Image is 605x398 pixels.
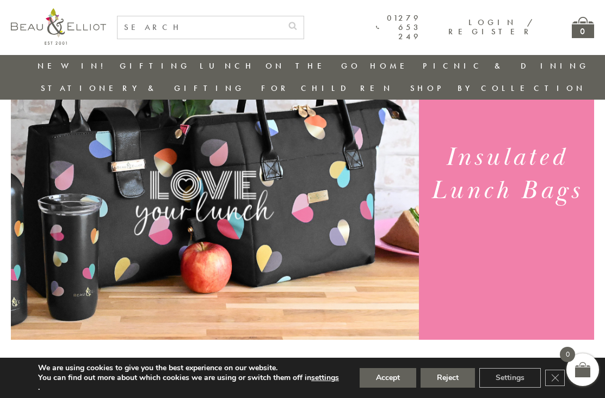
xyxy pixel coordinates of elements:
img: Emily Heart Set [11,13,419,340]
img: logo [11,8,106,45]
a: Login / Register [448,17,534,37]
button: Reject [421,368,475,388]
a: Picnic & Dining [423,60,589,71]
a: Stationery & Gifting [41,83,245,94]
button: Settings [479,368,541,388]
a: Home [370,60,413,71]
a: New in! [38,60,110,71]
button: Close GDPR Cookie Banner [545,370,565,386]
a: 01279 653 249 [376,14,421,42]
p: We are using cookies to give you the best experience on our website. [38,363,339,373]
input: SEARCH [118,16,282,39]
button: Accept [360,368,416,388]
a: Lunch On The Go [200,60,361,71]
a: For Children [261,83,393,94]
a: 0 [572,17,594,38]
a: Gifting [120,60,190,71]
button: settings [311,373,339,383]
p: You can find out more about which cookies we are using or switch them off in . [38,373,339,393]
a: Shop by collection [410,83,586,94]
h1: Insulated Lunch Bags [428,141,585,207]
span: 0 [560,347,575,362]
